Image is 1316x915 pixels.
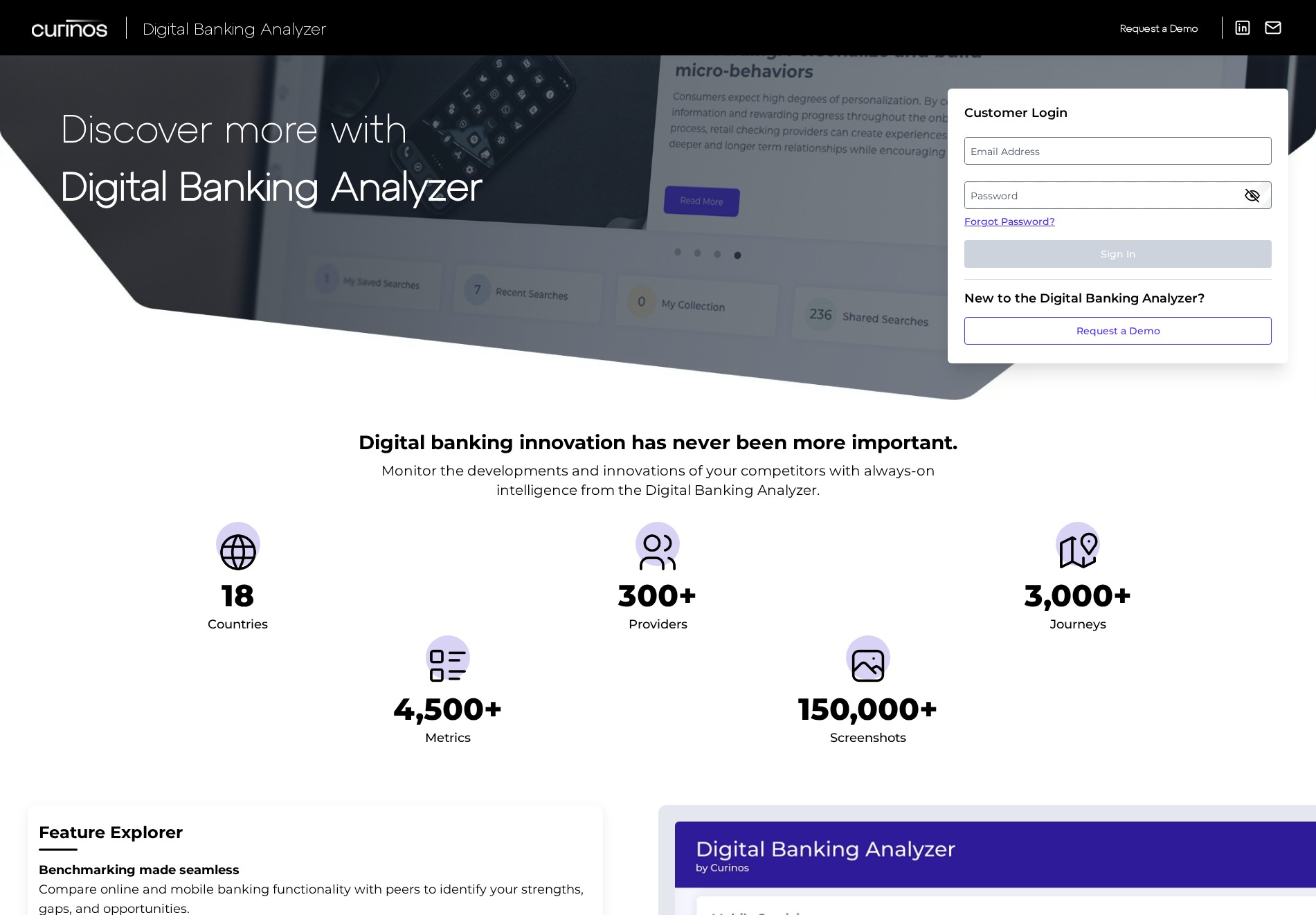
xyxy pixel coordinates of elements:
[1056,530,1100,574] img: Journeys
[964,317,1272,345] a: Request a Demo
[798,691,938,727] h1: 150,000+
[1025,577,1132,614] h1: 3,000+
[208,614,268,636] div: Countries
[965,138,1270,163] label: Email Address
[216,530,260,574] img: Countries
[381,461,935,500] p: Monitor the developments and innovations of your competitors with always-on intelligence from the...
[964,105,1272,120] div: Customer Login
[32,19,109,37] img: Curinos
[393,691,503,727] h1: 4,500+
[965,183,1270,208] label: Password
[143,18,327,38] span: Digital Banking Analyzer
[39,862,240,878] strong: Benchmarking made seamless
[61,161,483,208] strong: Digital Banking Analyzer
[830,727,906,750] div: Screenshots
[222,577,254,614] h1: 18
[39,822,592,844] h2: Feature Explorer
[1120,22,1198,34] span: Request a Demo
[425,727,471,750] div: Metrics
[964,291,1272,306] div: New to the Digital Banking Analyzer?
[964,240,1272,268] button: Sign In
[618,577,697,614] h1: 300+
[1050,614,1106,636] div: Journeys
[61,105,483,149] p: Discover more with
[426,644,470,688] img: Metrics
[636,530,680,574] img: Providers
[846,644,890,688] img: Screenshots
[359,429,957,455] h2: Digital banking innovation has never been more important.
[964,215,1272,229] a: Forgot Password?
[629,614,687,636] div: Providers
[1120,17,1198,39] a: Request a Demo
